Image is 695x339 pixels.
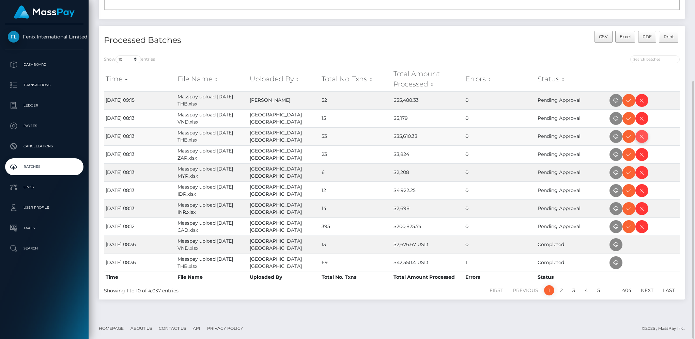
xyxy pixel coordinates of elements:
[8,141,81,151] p: Cancellations
[392,236,464,254] td: $2,676.67 USD
[569,285,579,295] a: 3
[248,181,320,199] td: [GEOGRAPHIC_DATA] [GEOGRAPHIC_DATA]
[320,109,392,127] td: 15
[536,109,608,127] td: Pending Approval
[320,236,392,254] td: 13
[8,203,81,213] p: User Profile
[594,31,613,43] button: CSV
[104,236,176,254] td: [DATE] 08:36
[8,162,81,172] p: Batches
[536,254,608,272] td: Completed
[176,254,248,272] td: Masspay upload [DATE] THB.xlsx
[8,100,81,111] p: Ledger
[8,60,81,70] p: Dashboard
[248,199,320,217] td: [GEOGRAPHIC_DATA] [GEOGRAPHIC_DATA]
[643,34,652,39] span: PDF
[618,285,635,295] a: 404
[8,243,81,254] p: Search
[464,91,536,109] td: 0
[104,217,176,236] td: [DATE] 08:12
[248,145,320,163] td: [GEOGRAPHIC_DATA] [GEOGRAPHIC_DATA]
[156,323,189,334] a: Contact Us
[392,109,464,127] td: $5,179
[5,56,83,73] a: Dashboard
[176,199,248,217] td: Masspay upload [DATE] INR.xlsx
[8,31,19,43] img: Fenix International Limited
[104,91,176,109] td: [DATE] 09:15
[536,236,608,254] td: Completed
[638,31,657,43] button: PDF
[115,55,141,63] select: Showentries
[176,272,248,282] th: File Name
[320,199,392,217] td: 14
[8,182,81,192] p: Links
[536,272,608,282] th: Status
[320,254,392,272] td: 69
[464,109,536,127] td: 0
[464,67,536,91] th: Errors: activate to sort column ascending
[320,67,392,91] th: Total No. Txns: activate to sort column ascending
[248,236,320,254] td: [GEOGRAPHIC_DATA] [GEOGRAPHIC_DATA]
[104,145,176,163] td: [DATE] 08:13
[248,127,320,145] td: [GEOGRAPHIC_DATA] [GEOGRAPHIC_DATA]
[104,67,176,91] th: Time: activate to sort column ascending
[176,163,248,181] td: Masspay upload [DATE] MYR.xlsx
[392,254,464,272] td: $42,550.4 USD
[581,285,591,295] a: 4
[320,163,392,181] td: 6
[96,323,126,334] a: Homepage
[248,163,320,181] td: [GEOGRAPHIC_DATA] [GEOGRAPHIC_DATA]
[104,199,176,217] td: [DATE] 08:13
[320,91,392,109] td: 52
[392,199,464,217] td: $2,698
[536,145,608,163] td: Pending Approval
[593,285,604,295] a: 5
[464,163,536,181] td: 0
[536,127,608,145] td: Pending Approval
[176,127,248,145] td: Masspay upload [DATE] THB.xlsx
[536,217,608,236] td: Pending Approval
[8,121,81,131] p: Payees
[536,163,608,181] td: Pending Approval
[248,254,320,272] td: [GEOGRAPHIC_DATA] [GEOGRAPHIC_DATA]
[248,109,320,127] td: [GEOGRAPHIC_DATA] [GEOGRAPHIC_DATA]
[464,254,536,272] td: 1
[104,285,338,294] div: Showing 1 to 10 of 4,037 entries
[128,323,155,334] a: About Us
[392,127,464,145] td: $35,610.33
[464,236,536,254] td: 0
[5,220,83,237] a: Taxes
[5,77,83,94] a: Transactions
[248,272,320,282] th: Uploaded By
[204,323,246,334] a: Privacy Policy
[464,272,536,282] th: Errors
[5,34,83,40] span: Fenix International Limited
[176,181,248,199] td: Masspay upload [DATE] IDR.xlsx
[104,55,155,63] label: Show entries
[104,127,176,145] td: [DATE] 08:13
[392,145,464,163] td: $3,824
[8,80,81,90] p: Transactions
[5,240,83,257] a: Search
[392,91,464,109] td: $35,488.33
[556,285,567,295] a: 2
[320,145,392,163] td: 23
[5,138,83,155] a: Cancellations
[320,181,392,199] td: 12
[659,31,678,43] button: Print
[599,34,608,39] span: CSV
[5,179,83,196] a: Links
[176,145,248,163] td: Masspay upload [DATE] ZAR.xlsx
[642,325,690,332] div: © 2025 , MassPay Inc.
[5,158,83,175] a: Batches
[176,67,248,91] th: File Name: activate to sort column ascending
[630,55,680,63] input: Search batches
[392,217,464,236] td: $200,825.74
[104,34,387,46] h4: Processed Batches
[392,272,464,282] th: Total Amount Processed
[637,285,657,295] a: Next
[392,163,464,181] td: $2,208
[536,67,608,91] th: Status: activate to sort column ascending
[392,181,464,199] td: $4,922.25
[320,127,392,145] td: 53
